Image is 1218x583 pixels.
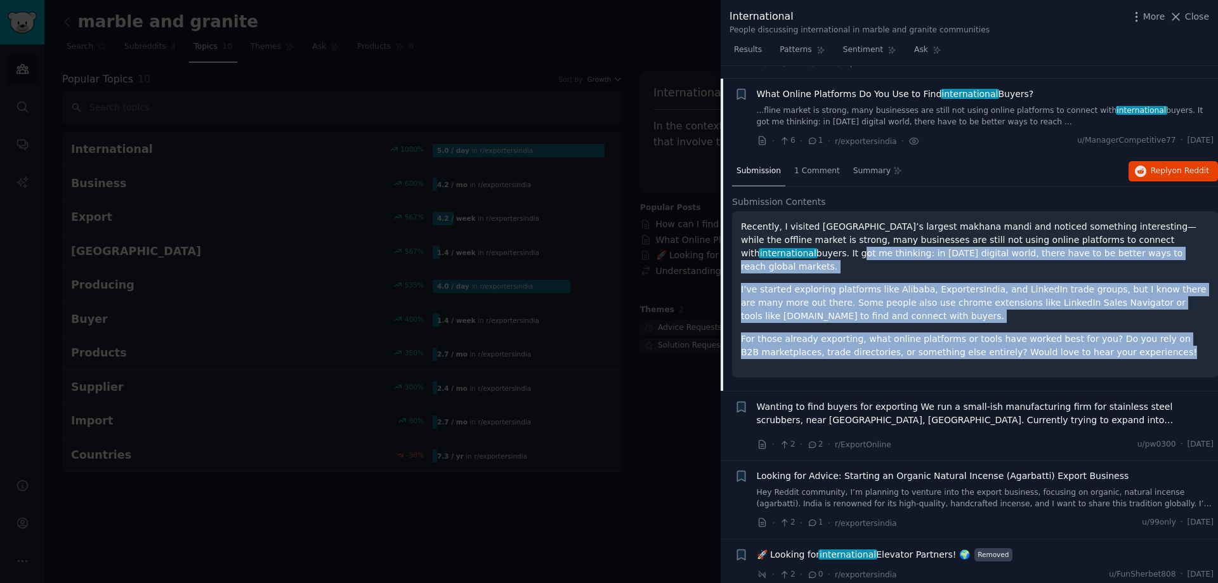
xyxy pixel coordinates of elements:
a: Hey Reddit community, I’m planning to venture into the export business, focusing on organic, natu... [757,487,1214,509]
span: 1 [807,517,823,528]
a: 🚀 Looking forinternationalElevator Partners! 🌍 [757,548,970,561]
span: · [901,134,904,148]
span: · [772,438,775,451]
div: International [730,9,990,25]
a: Sentiment [839,40,901,66]
span: Summary [853,166,891,177]
span: Submission Contents [732,195,826,209]
span: · [1181,569,1183,580]
span: · [828,134,830,148]
span: u/99only [1142,517,1175,528]
span: · [1181,517,1183,528]
span: 🚀 Looking for Elevator Partners! 🌍 [757,548,970,561]
span: Results [734,44,762,56]
a: What Online Platforms Do You Use to FindinternationalBuyers? [757,88,1034,101]
div: People discussing international in marble and granite communities [730,25,990,36]
button: Replyon Reddit [1129,161,1218,181]
span: Ask [914,44,928,56]
span: u/ManagerCompetitive77 [1077,135,1176,147]
button: More [1130,10,1165,23]
span: · [828,438,830,451]
span: r/exportersindia [835,570,897,579]
span: international [759,248,818,258]
span: u/pw0300 [1137,439,1176,450]
span: international [818,549,877,560]
span: 2 [779,569,795,580]
span: · [800,438,802,451]
span: Submission [737,166,781,177]
span: 6 [779,135,795,147]
p: For those already exporting, what online platforms or tools have worked best for you? Do you rely... [741,332,1209,359]
a: ...fline market is strong, many businesses are still not using online platforms to connect within... [757,105,1214,128]
span: · [828,516,830,530]
span: 0 [807,569,823,580]
span: Patterns [780,44,811,56]
a: Patterns [775,40,829,66]
span: Removed [974,548,1012,561]
span: [DATE] [1188,439,1214,450]
p: Recently, I visited [GEOGRAPHIC_DATA]’s largest makhana mandi and noticed something interesting—w... [741,220,1209,273]
a: Results [730,40,766,66]
span: What Online Platforms Do You Use to Find Buyers? [757,88,1034,101]
span: Sentiment [843,44,883,56]
span: Close [1185,10,1209,23]
a: Wanting to find buyers for exporting We run a small-ish manufacturing firm for stainless steel sc... [757,400,1214,427]
span: international [1116,106,1167,115]
span: 2 [779,439,795,450]
span: [DATE] [1188,569,1214,580]
span: 2 [779,517,795,528]
span: · [828,568,830,581]
a: Ask [910,40,946,66]
span: More [1143,10,1165,23]
span: r/exportersindia [835,519,897,528]
span: on Reddit [1172,166,1209,175]
button: Close [1169,10,1209,23]
span: 2 [807,439,823,450]
span: 1 Comment [794,166,840,177]
span: r/ExportOnline [835,440,891,449]
span: Reply [1151,166,1209,177]
span: · [800,516,802,530]
span: · [800,134,802,148]
span: · [772,568,775,581]
span: [DATE] [1188,135,1214,147]
span: u/FunSherbet808 [1109,569,1175,580]
span: international [941,89,1000,99]
span: r/exportersindia [835,137,897,146]
span: · [772,134,775,148]
span: 1 [807,135,823,147]
span: [DATE] [1188,517,1214,528]
p: I’ve started exploring platforms like Alibaba, ExportersIndia, and LinkedIn trade groups, but I k... [741,283,1209,323]
span: · [772,516,775,530]
a: Looking for Advice: Starting an Organic Natural Incense (Agarbatti) Export Business [757,469,1129,483]
span: · [800,568,802,581]
span: · [1181,135,1183,147]
span: · [1181,439,1183,450]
